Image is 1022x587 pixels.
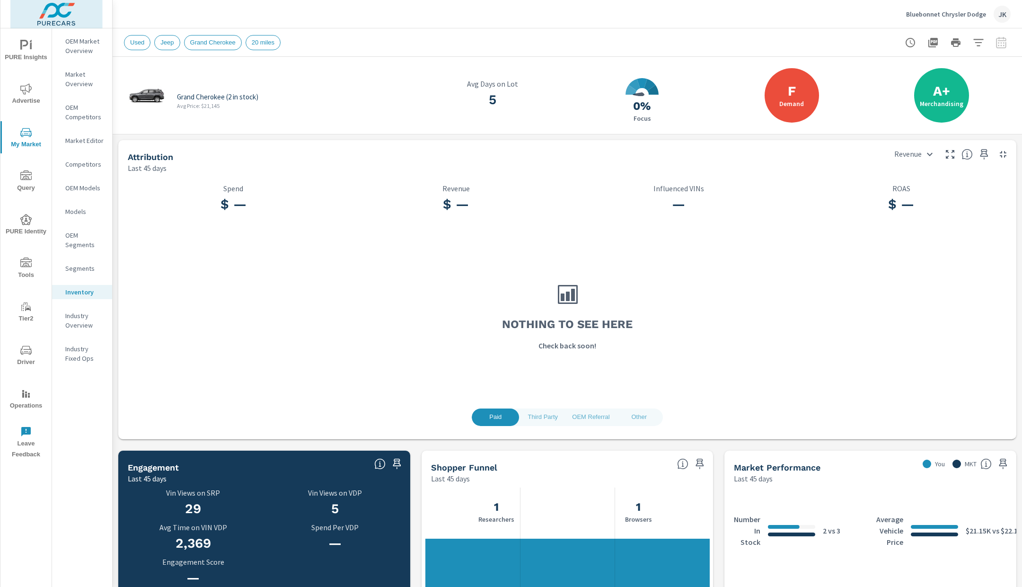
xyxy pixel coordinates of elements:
div: Inventory [52,285,112,299]
h5: Shopper Funnel [431,462,497,472]
h3: $ — [796,196,1007,213]
h3: 5 [423,92,562,108]
p: OEM Models [65,183,105,193]
span: Jeep [155,39,179,46]
p: Avg Price: $21,145 [177,102,220,110]
span: 20 miles [246,39,280,46]
p: Last 45 days [431,473,470,484]
span: Save this to your personalized report [692,456,707,471]
div: JK [994,6,1011,23]
img: glamour [128,81,166,110]
label: Merchandising [920,99,963,108]
p: Spend Per VDP [270,523,400,532]
div: Competitors [52,157,112,171]
p: Avg Time on VIN VDP [128,523,258,532]
h2: A+ [933,83,950,99]
p: Last 45 days [128,162,167,174]
div: Market Overview [52,67,112,91]
p: Market Editor [65,136,105,145]
p: Market Overview [65,70,105,89]
p: Grand Cherokee (2 in stock) [177,93,258,101]
span: Advertise [3,83,49,107]
h5: Engagement [128,462,179,472]
h3: — [128,570,258,586]
span: Used [124,39,150,46]
p: $21.15K [966,525,991,536]
h3: $ — [128,196,339,213]
p: Average Vehicle Price [876,514,903,548]
p: You [935,459,945,469]
h5: Market Performance [734,462,820,472]
div: OEM Segments [52,228,112,252]
span: Grand Cherokee [185,39,241,46]
p: Revenue [351,184,562,193]
p: Engagement Score [128,558,258,566]
h5: Attribution [128,152,173,162]
h3: 29 [128,501,258,517]
p: Competitors [65,160,105,169]
button: Minimize Widget [996,147,1011,162]
span: OEM Referral [572,412,609,423]
p: Vin Views on VDP [270,489,400,497]
p: Focus [633,114,651,123]
p: Bluebonnet Chrysler Dodge [906,10,986,18]
span: Tier2 [3,301,49,324]
span: Operations [3,388,49,411]
p: Inventory [65,287,105,297]
span: Understand your inventory, price and days to sell compared to other dealers in your market. [980,458,992,470]
span: Save this to your personalized report [996,456,1011,471]
button: "Export Report to PDF" [924,33,943,52]
span: Paid [477,412,513,423]
span: See what makes and models are getting noticed based off a score of 0 to 100, with 100 representin... [374,458,386,470]
p: Last 45 days [734,473,773,484]
span: Save this to your personalized report [977,147,992,162]
p: Influenced VINs [573,184,784,193]
span: PURE Insights [3,40,49,63]
h3: $ — [351,196,562,213]
button: Make Fullscreen [943,147,958,162]
h3: 2,369 [128,535,258,551]
span: Know where every customer is during their purchase journey. View customer activity from first cli... [677,458,688,470]
div: OEM Competitors [52,100,112,124]
span: Query [3,170,49,194]
div: OEM Market Overview [52,34,112,58]
div: nav menu [0,28,52,464]
span: Other [621,412,657,423]
div: Industry Overview [52,309,112,332]
span: Driver [3,345,49,368]
span: Tools [3,258,49,281]
h3: — [573,196,784,213]
h3: 0% [633,98,651,114]
div: Market Editor [52,133,112,148]
p: MKT [965,459,977,469]
p: Last 45 days [128,473,167,484]
p: Number In Stock [734,514,760,548]
p: OEM Competitors [65,103,105,122]
p: Models [65,207,105,216]
p: Industry Overview [65,311,105,330]
button: Apply Filters [969,33,988,52]
p: ROAS [796,184,1007,193]
p: OEM Segments [65,231,105,249]
p: vs 3 [827,525,840,536]
span: My Market [3,127,49,150]
h3: 5 [270,501,400,517]
p: 2 [823,525,827,536]
span: Leave Feedback [3,426,49,460]
p: Industry Fixed Ops [65,344,105,363]
span: PURE Identity [3,214,49,237]
div: Revenue [889,146,939,162]
p: Check back soon! [538,340,596,351]
h3: Nothing to see here [502,316,633,332]
h2: F [788,83,796,99]
span: See which channels are bringing the greatest return on your investment. The sale of each VIN can ... [961,149,973,160]
p: Vin Views on SRP [128,489,258,497]
button: Print Report [946,33,965,52]
div: Segments [52,261,112,276]
div: Models [52,205,112,219]
div: OEM Models [52,181,112,195]
label: Demand [779,99,804,108]
div: Industry Fixed Ops [52,342,112,365]
span: Third Party [525,412,561,423]
p: Avg Days on Lot [423,80,562,88]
